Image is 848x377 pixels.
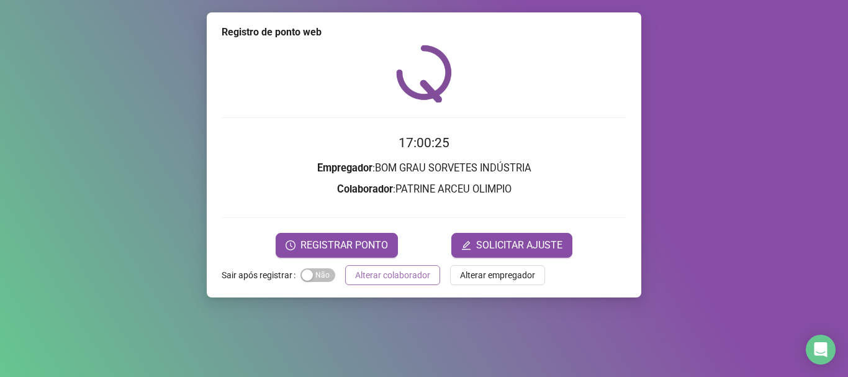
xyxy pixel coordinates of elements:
[222,265,300,285] label: Sair após registrar
[300,238,388,253] span: REGISTRAR PONTO
[396,45,452,102] img: QRPoint
[476,238,562,253] span: SOLICITAR AJUSTE
[461,240,471,250] span: edit
[451,233,572,258] button: editSOLICITAR AJUSTE
[460,268,535,282] span: Alterar empregador
[286,240,295,250] span: clock-circle
[276,233,398,258] button: REGISTRAR PONTO
[806,335,836,365] div: Open Intercom Messenger
[345,265,440,285] button: Alterar colaborador
[399,135,449,150] time: 17:00:25
[317,162,372,174] strong: Empregador
[222,160,626,176] h3: : BOM GRAU SORVETES INDÚSTRIA
[355,268,430,282] span: Alterar colaborador
[337,183,393,195] strong: Colaborador
[222,25,626,40] div: Registro de ponto web
[450,265,545,285] button: Alterar empregador
[222,181,626,198] h3: : PATRINE ARCEU OLIMPIO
